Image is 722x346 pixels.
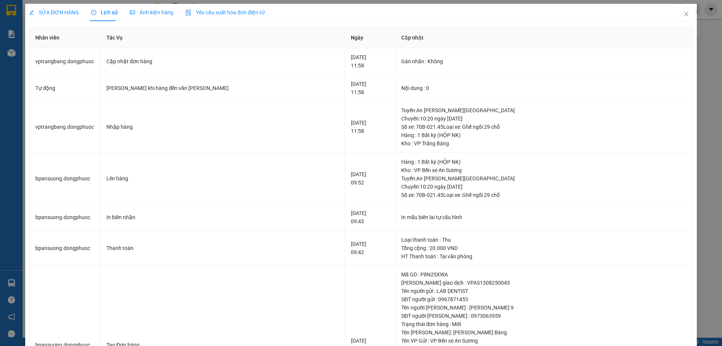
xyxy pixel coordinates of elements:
div: [DATE] 09:43 [351,209,389,226]
div: Kho : VP Bến xe An Sương [401,166,687,174]
span: edit [29,10,34,15]
span: Ảnh kiện hàng [130,9,173,15]
div: Thanh toán [106,244,338,252]
td: Tự động [29,75,100,102]
div: Hàng : 1 Bất kỳ (HỘP NK) [401,131,687,139]
span: Lịch sử [91,9,118,15]
div: [PERSON_NAME] giao dịch : VPAS1308250043 [401,279,687,287]
td: vptrangbang.dongphuoc [29,48,100,75]
div: Gán nhãn : Không [401,57,687,66]
div: Nhập hàng [106,123,338,131]
div: Kho : VP Trảng Bàng [401,139,687,148]
th: Nhân viên [29,27,100,48]
div: Tên người [PERSON_NAME] : [PERSON_NAME] 9 [401,303,687,312]
th: Cập nhật [395,27,693,48]
div: Lên hàng [106,174,338,183]
div: SĐT người [PERSON_NAME] : 0973063959 [401,312,687,320]
th: Tác Vụ [100,27,345,48]
div: Tên VP Gửi : VP Bến xe An Sương [401,337,687,345]
span: SỬA ĐƠN HÀNG [29,9,79,15]
div: Tên [PERSON_NAME]: [PERSON_NAME] Bàng [401,328,687,337]
div: Trạng thái đơn hàng : Mới [401,320,687,328]
div: SĐT người gửi : 0967871453 [401,295,687,303]
div: [DATE] 11:58 [351,119,389,135]
td: bpansuong.dongphuoc [29,231,100,266]
div: [PERSON_NAME] khi hàng đến văn [PERSON_NAME] [106,84,338,92]
div: Loại thanh toán : Thu [401,236,687,244]
div: In mẫu biên lai tự cấu hình [401,213,687,221]
div: Tuyến : An [PERSON_NAME][GEOGRAPHIC_DATA] Chuyến: 10:20 ngày [DATE] Số xe: 70B-021.45 Loại xe: Gh... [401,174,687,199]
div: In biên nhận [106,213,338,221]
div: Tên người gửi : LAB DENTIST [401,287,687,295]
div: [DATE] 11:58 [351,80,389,96]
span: Yêu cầu xuất hóa đơn điện tử [185,9,265,15]
span: picture [130,10,135,15]
span: close [683,11,689,17]
th: Ngày [345,27,395,48]
td: bpansuong.dongphuoc [29,153,100,204]
span: clock-circle [91,10,96,15]
button: Close [676,4,697,25]
div: HT Thanh toán : Tại văn phòng [401,252,687,261]
div: Cập nhật đơn hàng [106,57,338,66]
td: bpansuong.dongphuoc [29,204,100,231]
div: [DATE] 11:58 [351,53,389,70]
div: Tuyến : An [PERSON_NAME][GEOGRAPHIC_DATA] Chuyến: 10:20 ngày [DATE] Số xe: 70B-021.45 Loại xe: Gh... [401,106,687,131]
div: Hàng : 1 Bất kỳ (HỘP NK) [401,158,687,166]
td: vptrangbang.dongphuoc [29,101,100,153]
img: icon [185,10,191,16]
div: Nội dung : 0 [401,84,687,92]
div: [DATE] 09:42 [351,240,389,256]
div: Tổng cộng : 20.000 VND [401,244,687,252]
div: [DATE] 09:52 [351,170,389,187]
div: Mã GD : P8N2SXWA [401,270,687,279]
